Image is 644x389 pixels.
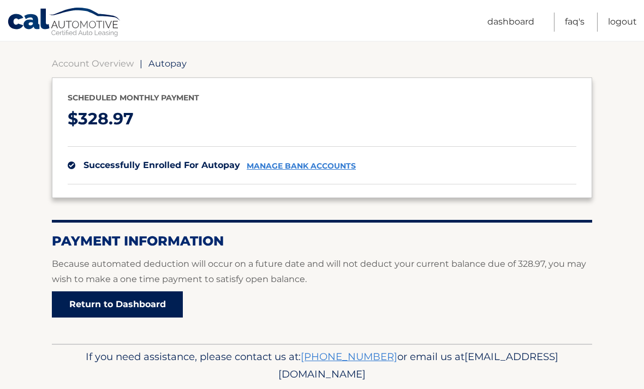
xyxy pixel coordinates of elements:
[52,291,183,318] a: Return to Dashboard
[78,109,134,129] span: 328.97
[140,58,142,69] span: |
[608,13,637,32] a: Logout
[52,233,592,249] h2: Payment Information
[68,161,75,169] img: check.svg
[52,256,592,287] p: Because automated deduction will occur on a future date and will not deduct your current balance ...
[301,350,397,363] a: [PHONE_NUMBER]
[7,7,122,39] a: Cal Automotive
[148,58,187,69] span: Autopay
[59,348,585,383] p: If you need assistance, please contact us at: or email us at
[52,58,134,69] a: Account Overview
[487,13,534,32] a: Dashboard
[565,13,585,32] a: FAQ's
[84,160,240,170] span: successfully enrolled for autopay
[68,91,576,105] p: Scheduled monthly payment
[68,105,576,134] p: $
[247,161,356,171] a: manage bank accounts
